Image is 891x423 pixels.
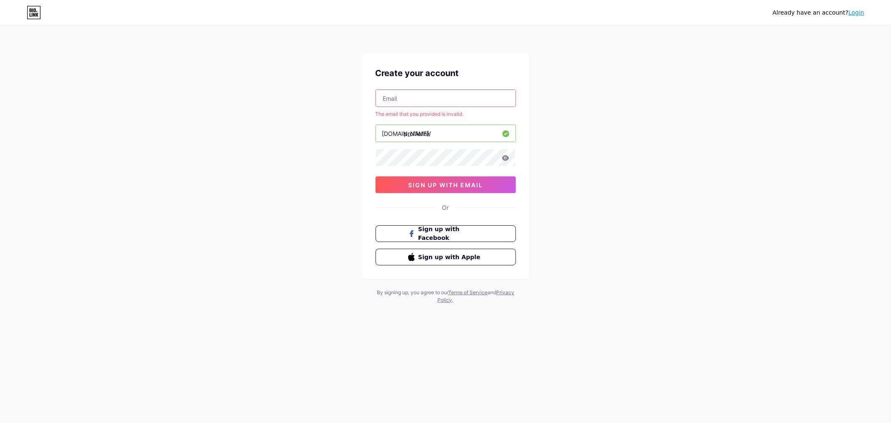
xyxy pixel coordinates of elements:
a: Terms of Service [448,289,487,296]
button: sign up with email [376,176,516,193]
div: The email that you provided is invalid. [376,110,516,118]
div: Or [442,203,449,212]
div: By signing up, you agree to our and . [375,289,517,304]
button: Sign up with Apple [376,249,516,265]
input: Email [376,90,515,107]
span: Sign up with Apple [418,253,483,262]
button: Sign up with Facebook [376,225,516,242]
input: username [376,125,515,142]
div: Already have an account? [773,8,864,17]
div: [DOMAIN_NAME]/ [382,129,432,138]
div: Create your account [376,67,516,79]
span: sign up with email [408,181,483,189]
span: Sign up with Facebook [418,225,483,242]
a: Login [848,9,864,16]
